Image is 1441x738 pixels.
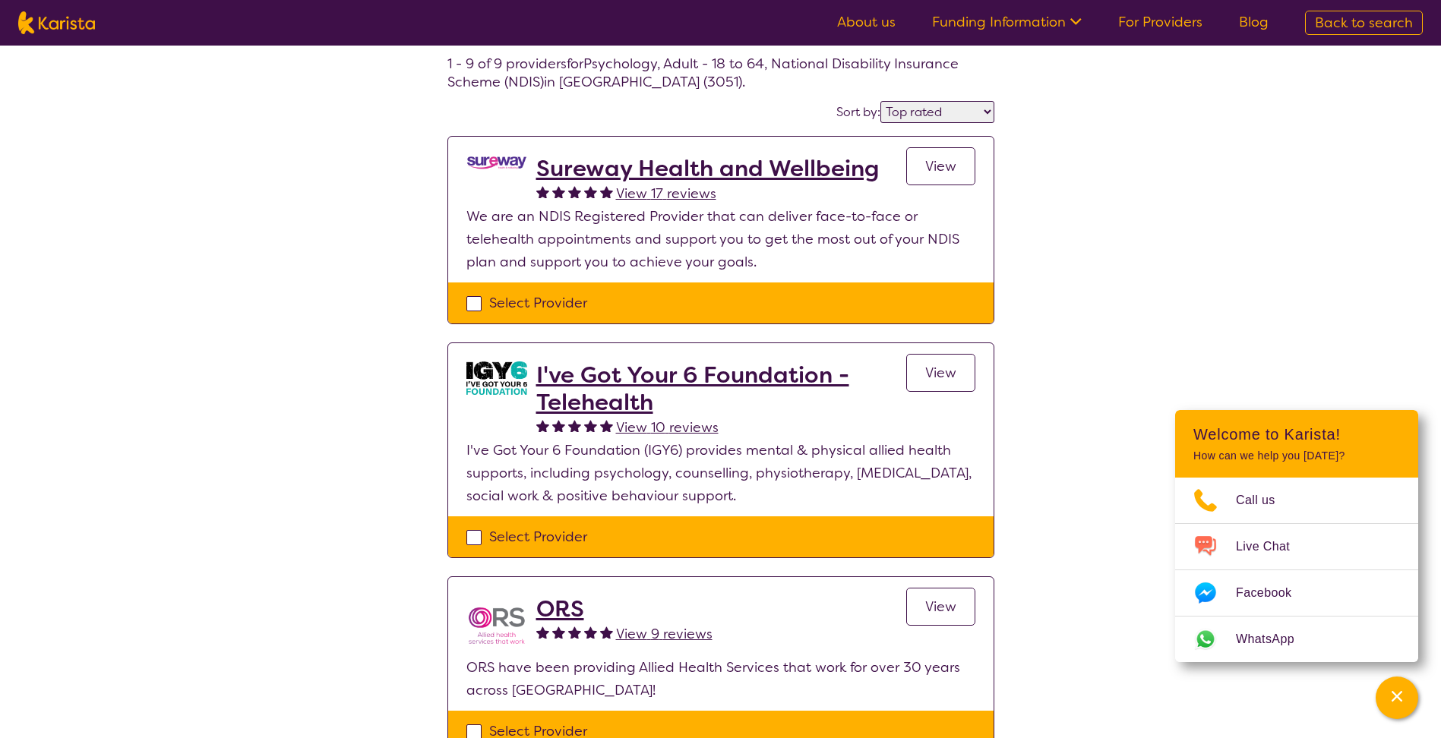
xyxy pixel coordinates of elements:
[1193,449,1400,462] p: How can we help you [DATE]?
[584,626,597,639] img: fullstar
[1236,535,1308,558] span: Live Chat
[906,588,975,626] a: View
[1236,628,1313,651] span: WhatsApp
[536,185,549,198] img: fullstar
[466,439,975,507] p: I've Got Your 6 Foundation (IGY6) provides mental & physical allied health supports, including ps...
[466,205,975,273] p: We are an NDIS Registered Provider that can deliver face-to-face or telehealth appointments and s...
[552,626,565,639] img: fullstar
[568,185,581,198] img: fullstar
[1193,425,1400,443] h2: Welcome to Karista!
[1175,617,1418,662] a: Web link opens in a new tab.
[616,416,719,439] a: View 10 reviews
[1118,13,1202,31] a: For Providers
[600,419,613,432] img: fullstar
[616,418,719,437] span: View 10 reviews
[1305,11,1423,35] a: Back to search
[837,13,896,31] a: About us
[932,13,1082,31] a: Funding Information
[616,182,716,205] a: View 17 reviews
[836,104,880,120] label: Sort by:
[1376,676,1418,719] button: Channel Menu
[906,354,975,392] a: View
[925,364,956,382] span: View
[1315,14,1413,32] span: Back to search
[536,595,713,623] a: ORS
[906,147,975,185] a: View
[536,361,906,416] a: I've Got Your 6 Foundation - Telehealth
[536,626,549,639] img: fullstar
[18,11,95,34] img: Karista logo
[1236,489,1294,512] span: Call us
[536,419,549,432] img: fullstar
[552,419,565,432] img: fullstar
[568,419,581,432] img: fullstar
[600,626,613,639] img: fullstar
[584,419,597,432] img: fullstar
[1175,410,1418,662] div: Channel Menu
[1236,582,1310,604] span: Facebook
[1239,13,1269,31] a: Blog
[925,157,956,175] span: View
[466,656,975,702] p: ORS have been providing Allied Health Services that work for over 30 years across [GEOGRAPHIC_DATA]!
[616,184,716,203] span: View 17 reviews
[584,185,597,198] img: fullstar
[925,598,956,616] span: View
[466,595,527,656] img: nspbnteb0roocrxnmwip.png
[466,155,527,171] img: nedi5p6dj3rboepxmyww.png
[616,623,713,645] a: View 9 reviews
[552,185,565,198] img: fullstar
[1175,478,1418,662] ul: Choose channel
[466,361,527,395] img: aw0qclyvxjfem2oefjis.jpg
[568,626,581,639] img: fullstar
[616,625,713,643] span: View 9 reviews
[600,185,613,198] img: fullstar
[536,155,879,182] a: Sureway Health and Wellbeing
